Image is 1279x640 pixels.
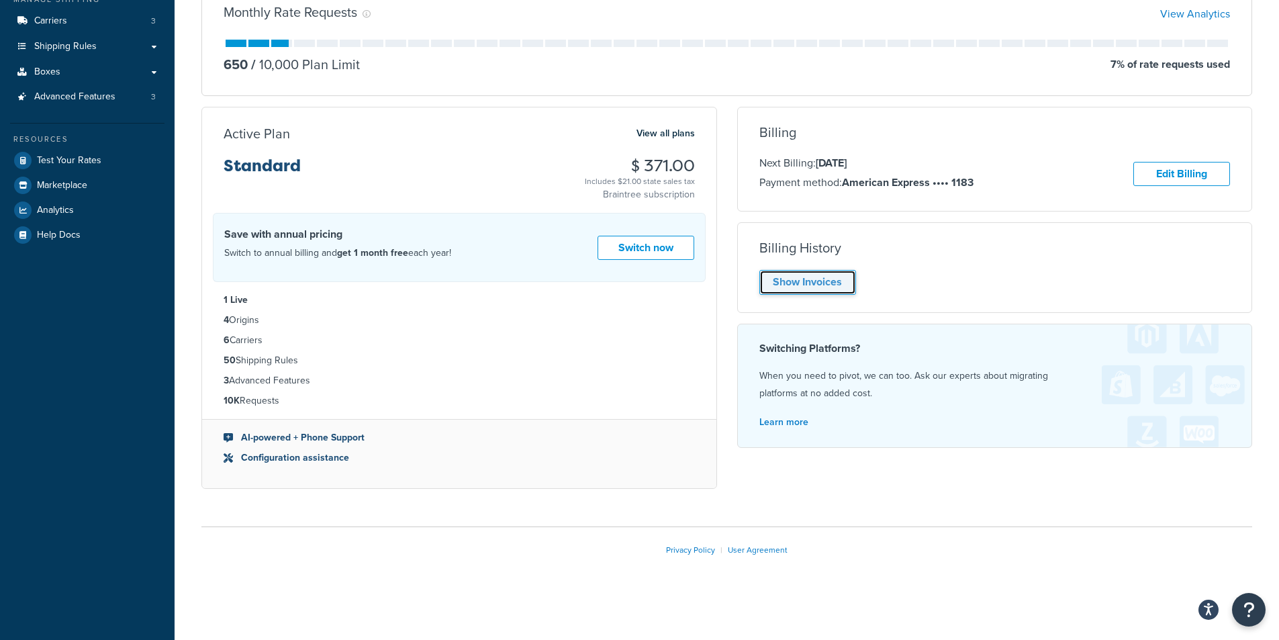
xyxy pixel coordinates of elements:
div: Includes $21.00 state sales tax [585,175,695,188]
a: Learn more [759,415,808,429]
a: Analytics [10,198,164,222]
strong: 50 [224,353,236,367]
strong: 10K [224,394,240,408]
h3: Billing History [759,240,841,255]
span: 3 [151,15,156,27]
a: Test Your Rates [10,148,164,173]
strong: 6 [224,333,230,347]
p: 650 [224,55,248,74]
li: AI-powered + Phone Support [224,430,695,445]
span: Advanced Features [34,91,115,103]
li: Requests [224,394,695,408]
a: Marketplace [10,173,164,197]
a: Boxes [10,60,164,85]
span: Shipping Rules [34,41,97,52]
span: Test Your Rates [37,155,101,167]
h3: Monthly Rate Requests [224,5,357,19]
p: Switch to annual billing and each year! [224,244,451,262]
h4: Switching Platforms? [759,340,1231,357]
strong: 3 [224,373,229,387]
span: 3 [151,91,156,103]
li: Carriers [10,9,164,34]
p: Next Billing: [759,154,974,172]
strong: 4 [224,313,229,327]
p: Payment method: [759,174,974,191]
strong: American Express •••• 1183 [842,175,974,190]
h3: Billing [759,125,796,140]
li: Shipping Rules [224,353,695,368]
li: Origins [224,313,695,328]
span: Boxes [34,66,60,78]
strong: [DATE] [816,155,847,171]
h3: Active Plan [224,126,290,141]
a: Shipping Rules [10,34,164,59]
a: Carriers 3 [10,9,164,34]
strong: get 1 month free [337,246,408,260]
p: 7 % of rate requests used [1110,55,1230,74]
a: Edit Billing [1133,162,1230,187]
h3: Standard [224,157,301,185]
span: Marketplace [37,180,87,191]
li: Advanced Features [10,85,164,109]
a: Show Invoices [759,270,856,295]
a: Privacy Policy [666,544,715,556]
a: View all plans [636,125,695,142]
li: Advanced Features [224,373,695,388]
span: | [720,544,722,556]
p: 10,000 Plan Limit [248,55,360,74]
a: View Analytics [1160,6,1230,21]
li: Configuration assistance [224,451,695,465]
a: Switch now [598,236,694,261]
p: When you need to pivot, we can too. Ask our experts about migrating platforms at no added cost. [759,367,1231,402]
a: Help Docs [10,223,164,247]
span: / [251,54,256,75]
span: Help Docs [37,230,81,241]
span: Carriers [34,15,67,27]
h3: $ 371.00 [585,157,695,175]
strong: 1 Live [224,293,248,307]
p: Braintree subscription [585,188,695,201]
div: Resources [10,134,164,145]
a: Advanced Features 3 [10,85,164,109]
li: Carriers [224,333,695,348]
button: Open Resource Center [1232,593,1266,627]
h4: Save with annual pricing [224,226,451,242]
a: User Agreement [728,544,788,556]
span: Analytics [37,205,74,216]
